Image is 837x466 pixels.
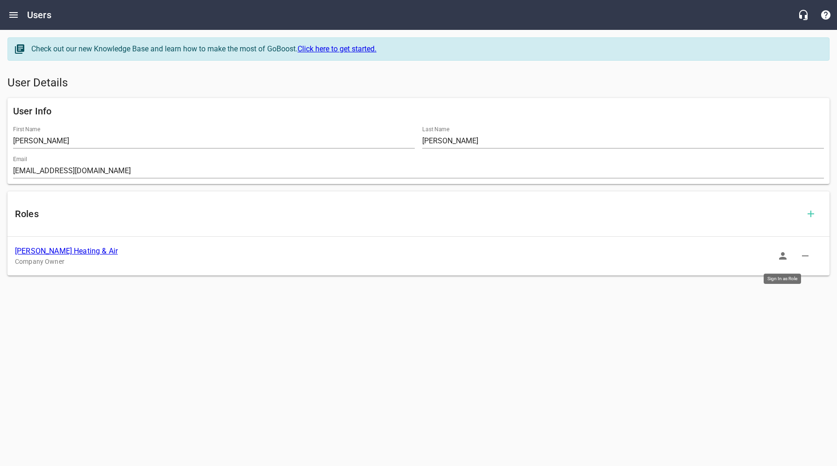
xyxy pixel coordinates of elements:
button: Support Portal [815,4,837,26]
h5: User Details [7,76,830,91]
h6: Users [27,7,51,22]
p: Company Owner [15,257,807,267]
button: Add Role [800,203,822,225]
a: Click here to get started. [298,44,376,53]
label: Last Name [422,127,449,132]
h6: User Info [13,104,824,119]
button: Live Chat [792,4,815,26]
label: First Name [13,127,40,132]
a: [PERSON_NAME] Heating & Air [15,247,118,255]
button: Open drawer [2,4,25,26]
label: Email [13,156,27,162]
div: Check out our new Knowledge Base and learn how to make the most of GoBoost. [31,43,820,55]
h6: Roles [15,206,800,221]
